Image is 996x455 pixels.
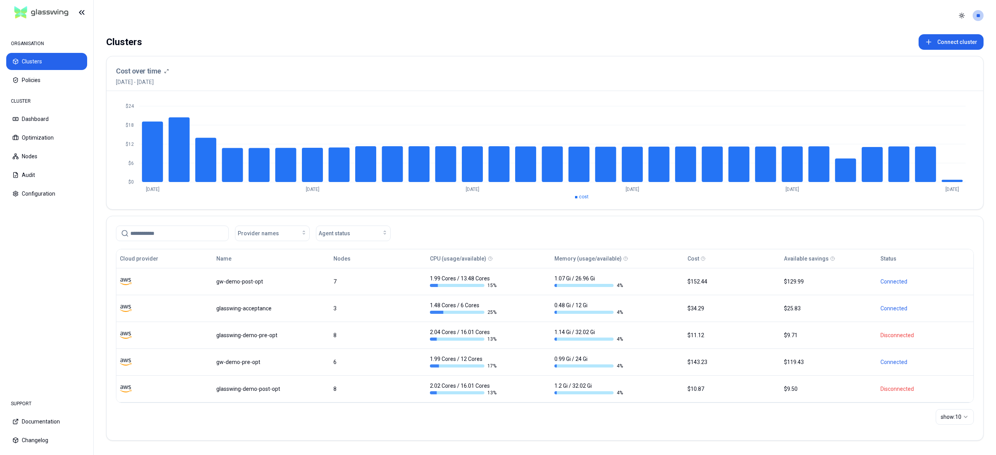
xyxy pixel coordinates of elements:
tspan: [DATE] [626,187,639,192]
button: Nodes [6,148,87,165]
button: Changelog [6,432,87,449]
div: 4 % [554,282,623,289]
tspan: $12 [126,142,134,147]
span: [DATE] - [DATE] [116,78,169,86]
div: $129.99 [784,278,873,285]
div: gw-demo-post-opt [216,278,326,285]
div: glasswing-demo-post-opt [216,385,326,393]
div: 2.02 Cores / 16.01 Cores [430,382,498,396]
div: Clusters [106,34,142,50]
div: Connected [880,304,970,312]
div: 1.99 Cores / 12 Cores [430,355,498,369]
button: Agent status [316,226,391,241]
div: 0.48 Gi / 12 Gi [554,301,623,315]
div: 3 [333,304,423,312]
span: Agent status [319,229,350,237]
div: CLUSTER [6,93,87,109]
div: 13 % [430,336,498,342]
div: Connected [880,278,970,285]
div: Connected [880,358,970,366]
button: Connect cluster [919,34,984,50]
button: Configuration [6,185,87,202]
div: SUPPORT [6,396,87,411]
div: 1.48 Cores / 6 Cores [430,301,498,315]
tspan: $6 [128,161,134,166]
div: $119.43 [784,358,873,366]
img: aws [120,356,132,368]
div: glasswing-acceptance [216,304,326,312]
div: 1.14 Gi / 32.02 Gi [554,328,623,342]
button: CPU (usage/available) [430,251,486,266]
tspan: [DATE] [945,187,959,192]
tspan: [DATE] [466,187,479,192]
div: 1.99 Cores / 13.48 Cores [430,275,498,289]
div: 1.07 Gi / 26.96 Gi [554,275,623,289]
div: $11.12 [687,331,777,339]
button: Audit [6,166,87,184]
img: aws [120,276,132,287]
div: 15 % [430,282,498,289]
h3: Cost over time [116,66,161,77]
div: 8 [333,385,423,393]
div: glasswing-demo-pre-opt [216,331,326,339]
div: 1.2 Gi / 32.02 Gi [554,382,623,396]
div: 4 % [554,336,623,342]
button: Cost [687,251,699,266]
div: 4 % [554,363,623,369]
tspan: $18 [126,122,134,128]
tspan: [DATE] [146,187,160,192]
div: $34.29 [687,304,777,312]
button: Dashboard [6,110,87,128]
div: $25.83 [784,304,873,312]
div: 7 [333,278,423,285]
button: Documentation [6,413,87,430]
button: Policies [6,72,87,89]
div: 4 % [554,390,623,396]
div: $9.71 [784,331,873,339]
div: Disconnected [880,331,970,339]
button: Clusters [6,53,87,70]
span: Provider names [238,229,279,237]
tspan: [DATE] [306,187,319,192]
tspan: $0 [128,179,134,185]
tspan: [DATE] [786,187,799,192]
div: Status [880,255,896,262]
img: aws [120,329,132,341]
img: aws [120,303,132,314]
button: Provider names [235,226,310,241]
div: 6 [333,358,423,366]
div: 4 % [554,309,623,315]
div: 2.04 Cores / 16.01 Cores [430,328,498,342]
div: $10.87 [687,385,777,393]
div: 17 % [430,363,498,369]
img: aws [120,383,132,395]
span: cost [579,194,589,199]
div: 13 % [430,390,498,396]
div: Disconnected [880,385,970,393]
button: Name [216,251,231,266]
button: Memory (usage/available) [554,251,622,266]
div: 25 % [430,309,498,315]
div: gw-demo-pre-opt [216,358,326,366]
div: ORGANISATION [6,36,87,51]
div: 8 [333,331,423,339]
div: $143.23 [687,358,777,366]
div: 0.99 Gi / 24 Gi [554,355,623,369]
img: GlassWing [11,3,72,22]
button: Cloud provider [120,251,158,266]
button: Optimization [6,129,87,146]
tspan: $24 [126,103,134,109]
div: $152.44 [687,278,777,285]
button: Available savings [784,251,829,266]
button: Nodes [333,251,351,266]
div: $9.50 [784,385,873,393]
